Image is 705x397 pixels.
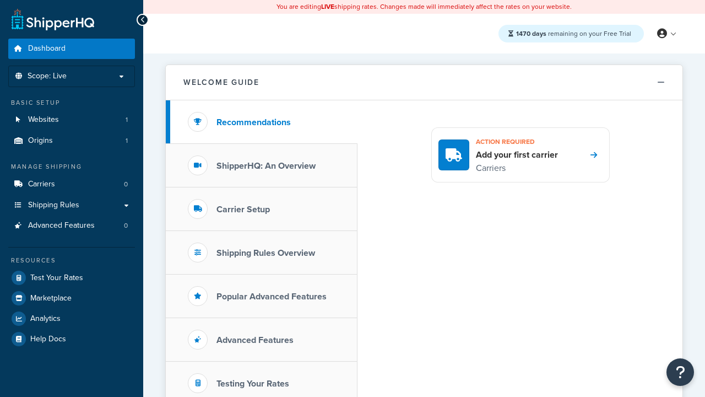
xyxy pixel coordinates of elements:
[124,221,128,230] span: 0
[8,110,135,130] a: Websites1
[28,221,95,230] span: Advanced Features
[476,135,558,149] h3: Action required
[216,161,316,171] h3: ShipperHQ: An Overview
[666,358,694,386] button: Open Resource Center
[8,216,135,236] a: Advanced Features0
[28,201,79,210] span: Shipping Rules
[216,292,327,302] h3: Popular Advanced Features
[8,309,135,329] a: Analytics
[8,216,135,236] li: Advanced Features
[476,161,558,175] p: Carriers
[124,180,128,189] span: 0
[516,29,546,39] strong: 1470 days
[216,248,315,258] h3: Shipping Rules Overview
[8,131,135,151] li: Origins
[8,329,135,349] a: Help Docs
[216,205,270,214] h3: Carrier Setup
[126,136,128,146] span: 1
[8,174,135,195] a: Carriers0
[30,273,83,283] span: Test Your Rates
[216,379,289,389] h3: Testing Your Rates
[166,65,682,100] button: Welcome Guide
[28,115,59,125] span: Websites
[8,268,135,288] a: Test Your Rates
[28,44,66,53] span: Dashboard
[28,136,53,146] span: Origins
[126,115,128,125] span: 1
[516,29,631,39] span: remaining on your Free Trial
[8,162,135,171] div: Manage Shipping
[8,256,135,265] div: Resources
[28,72,67,81] span: Scope: Live
[30,294,72,303] span: Marketplace
[30,335,66,344] span: Help Docs
[8,39,135,59] a: Dashboard
[8,288,135,308] a: Marketplace
[30,314,61,324] span: Analytics
[8,195,135,216] a: Shipping Rules
[321,2,334,12] b: LIVE
[8,131,135,151] a: Origins1
[8,110,135,130] li: Websites
[28,180,55,189] span: Carriers
[476,149,558,161] h4: Add your first carrier
[8,98,135,108] div: Basic Setup
[8,174,135,195] li: Carriers
[216,117,291,127] h3: Recommendations
[183,78,259,87] h2: Welcome Guide
[216,335,294,345] h3: Advanced Features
